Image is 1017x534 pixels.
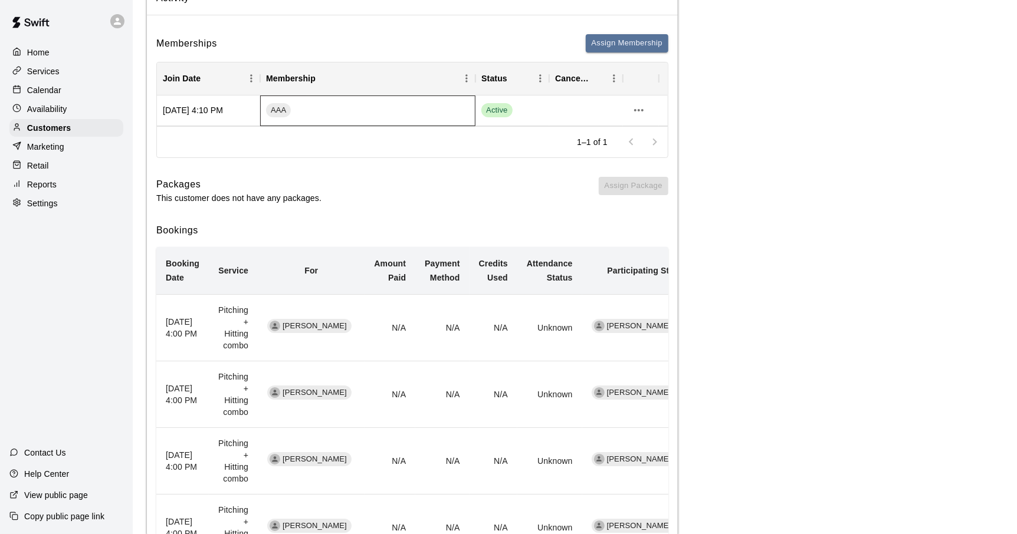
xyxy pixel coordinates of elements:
span: AAA [266,105,291,116]
th: [DATE] 4:00 PM [156,295,209,361]
p: Customers [27,122,71,134]
span: Active [481,105,512,116]
p: Home [27,47,50,58]
div: Eric Harrington [594,387,605,398]
p: Reports [27,179,57,190]
h6: Memberships [156,36,217,51]
p: Help Center [24,468,69,480]
button: Menu [242,70,260,87]
a: Availability [9,100,123,118]
p: Calendar [27,84,61,96]
span: [PERSON_NAME] [278,454,352,465]
b: Credits Used [479,259,508,282]
p: Marketing [27,141,64,153]
button: Sort [589,70,605,87]
button: Menu [532,70,549,87]
div: Cancel Date [555,62,589,95]
div: Join Date [163,62,201,95]
h6: Packages [156,177,321,192]
a: Home [9,44,123,61]
div: Jackson Ferrell [270,454,280,464]
span: [PERSON_NAME] [602,454,676,465]
span: Active [481,103,512,117]
td: N/A [415,361,469,428]
b: Payment Method [425,259,460,282]
div: Join Date [157,62,260,95]
div: [PERSON_NAME] [592,385,676,400]
div: [DATE] 4:10 PM [157,95,260,126]
td: Pitching + Hitting combo [209,428,258,495]
p: Availability [27,103,67,115]
p: View public page [24,489,88,501]
b: Service [218,266,248,275]
td: N/A [415,428,469,495]
div: Eric Harrington [594,321,605,331]
a: Customers [9,119,123,137]
td: N/A [415,295,469,361]
p: 1–1 of 1 [577,136,608,148]
p: Services [27,65,60,77]
span: [PERSON_NAME] [602,387,676,398]
button: Assign Membership [586,34,668,52]
td: N/A [470,295,517,361]
button: Sort [201,70,217,87]
td: Pitching + Hitting combo [209,361,258,428]
div: [PERSON_NAME] [592,452,676,466]
h6: Bookings [156,223,668,238]
div: Jackson Ferrell [270,387,280,398]
div: Membership [266,62,316,95]
div: [PERSON_NAME] [592,319,676,333]
div: Membership [260,62,475,95]
a: Calendar [9,81,123,99]
a: Settings [9,195,123,212]
td: Unknown [517,361,582,428]
a: Services [9,62,123,80]
td: N/A [365,361,415,428]
button: Sort [316,70,332,87]
div: Status [481,62,507,95]
button: Menu [458,70,475,87]
div: Eric Harrington [594,454,605,464]
p: This customer does not have any packages. [156,192,321,204]
a: Reports [9,176,123,193]
th: [DATE] 4:00 PM [156,428,209,495]
td: N/A [365,295,415,361]
th: [DATE] 4:00 PM [156,361,209,428]
span: [PERSON_NAME] [278,387,352,398]
p: Contact Us [24,447,66,459]
button: Menu [605,70,623,87]
b: Attendance Status [527,259,573,282]
p: Copy public page link [24,510,104,522]
td: N/A [470,428,517,495]
button: Sort [507,70,524,87]
b: Amount Paid [374,259,406,282]
td: N/A [365,428,415,495]
span: [PERSON_NAME] [278,321,352,332]
p: Retail [27,160,49,172]
span: [PERSON_NAME] [278,520,352,532]
div: Jackson Ferrell [270,321,280,331]
p: Settings [27,197,58,209]
span: [PERSON_NAME] [602,520,676,532]
td: Pitching + Hitting combo [209,295,258,361]
a: Retail [9,157,123,174]
div: Jackson Ferrell [270,520,280,531]
a: Marketing [9,138,123,156]
td: Unknown [517,428,582,495]
b: For [304,266,318,275]
a: AAA [266,103,295,117]
div: [PERSON_NAME] [592,519,676,533]
td: Unknown [517,295,582,361]
div: Status [475,62,549,95]
b: Participating Staff [607,266,680,275]
div: Eric Harrington [594,520,605,531]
